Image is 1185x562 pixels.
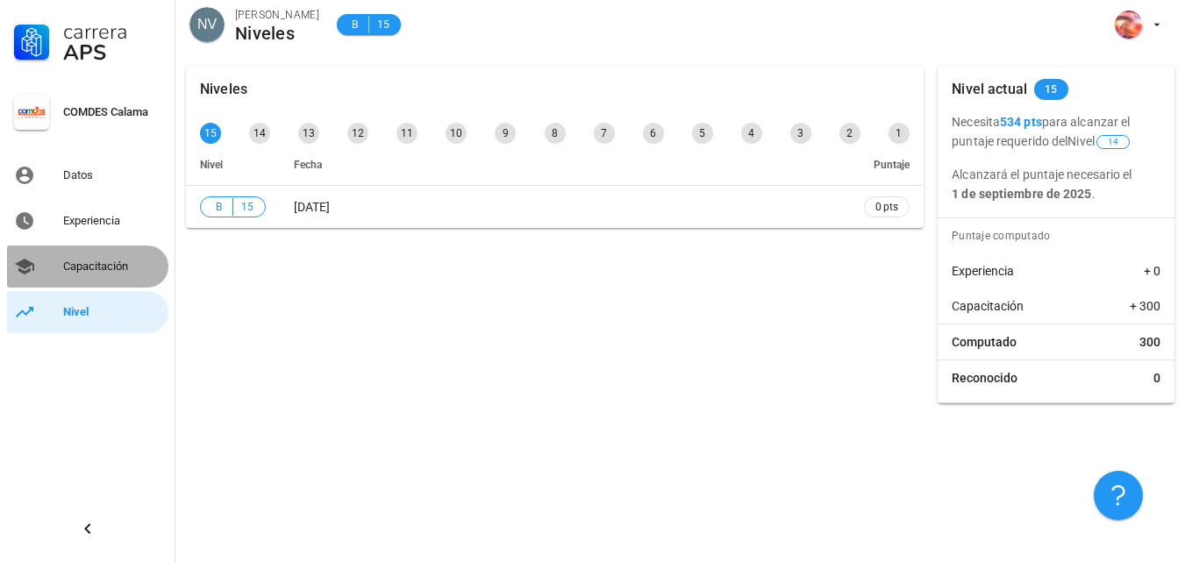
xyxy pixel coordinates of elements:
div: Carrera [63,21,161,42]
div: Puntaje computado [945,218,1174,253]
div: 8 [545,123,566,144]
span: 14 [1108,136,1118,148]
div: 10 [446,123,467,144]
span: Nivel [1067,134,1131,148]
div: 2 [839,123,860,144]
span: [DATE] [294,200,330,214]
div: APS [63,42,161,63]
div: 11 [396,123,418,144]
span: 0 [1153,369,1160,387]
p: Alcanzará el puntaje necesario el . [952,165,1160,203]
span: Nivel [200,159,223,171]
span: Computado [952,333,1017,351]
th: Fecha [280,144,850,186]
a: Capacitación [7,245,168,288]
div: Niveles [235,24,319,43]
b: 534 pts [1000,115,1042,129]
span: Reconocido [952,369,1017,387]
span: Experiencia [952,262,1014,280]
div: Capacitación [63,260,161,274]
div: 3 [790,123,811,144]
span: 300 [1139,333,1160,351]
div: 6 [643,123,664,144]
b: 1 de septiembre de 2025 [952,187,1091,201]
span: + 300 [1130,297,1160,315]
a: Datos [7,154,168,196]
span: Capacitación [952,297,1024,315]
p: Necesita para alcanzar el puntaje requerido del [952,112,1160,151]
div: 4 [741,123,762,144]
div: 1 [889,123,910,144]
div: [PERSON_NAME] [235,6,319,24]
div: 7 [594,123,615,144]
span: B [347,16,361,33]
a: Nivel [7,291,168,333]
span: 0 pts [875,198,898,216]
div: avatar [189,7,225,42]
span: Puntaje [874,159,910,171]
a: Experiencia [7,200,168,242]
span: + 0 [1144,262,1160,280]
span: Fecha [294,159,322,171]
div: 15 [200,123,221,144]
div: 5 [692,123,713,144]
div: Nivel [63,305,161,319]
span: NV [197,7,217,42]
div: 12 [347,123,368,144]
div: Nivel actual [952,67,1027,112]
th: Nivel [186,144,280,186]
span: B [211,198,225,216]
div: 13 [298,123,319,144]
th: Puntaje [850,144,924,186]
div: Niveles [200,67,247,112]
div: COMDES Calama [63,105,161,119]
div: 9 [495,123,516,144]
span: 15 [376,16,390,33]
span: 15 [1045,79,1058,100]
span: 15 [240,198,254,216]
div: avatar [1115,11,1143,39]
div: Experiencia [63,214,161,228]
div: 14 [249,123,270,144]
div: Datos [63,168,161,182]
